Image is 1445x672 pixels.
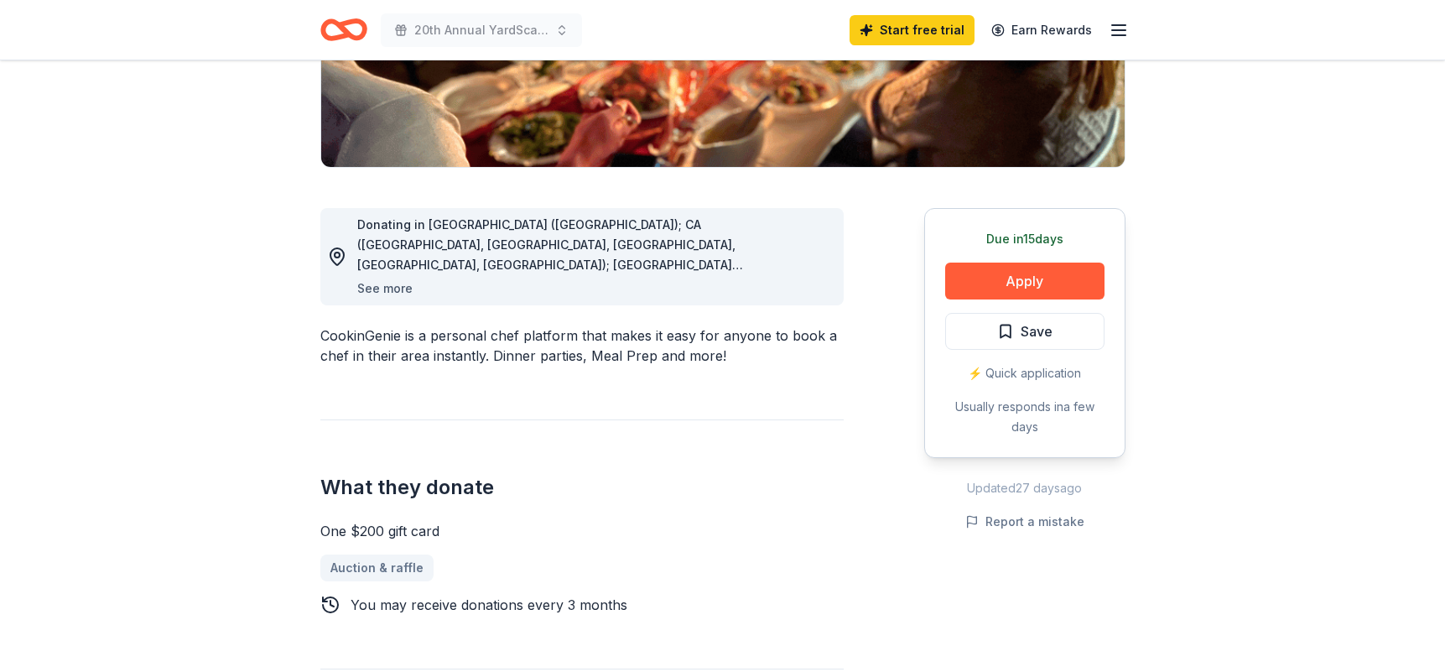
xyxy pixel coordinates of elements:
div: CookinGenie is a personal chef platform that makes it easy for anyone to book a chef in their are... [320,326,844,366]
a: Auction & raffle [320,555,434,581]
div: Due in 15 days [945,229,1105,249]
a: Home [320,10,367,49]
a: Start free trial [850,15,975,45]
div: One $200 gift card [320,521,844,541]
div: Updated 27 days ago [924,478,1125,498]
h2: What they donate [320,474,844,501]
span: 20th Annual YardScapes Quad-Am Golf Classic [414,20,548,40]
div: ⚡️ Quick application [945,363,1105,383]
button: Apply [945,263,1105,300]
button: Save [945,313,1105,350]
a: Earn Rewards [981,15,1102,45]
div: You may receive donations every 3 months [351,595,627,615]
span: Save [1021,320,1053,342]
span: Donating in [GEOGRAPHIC_DATA] ([GEOGRAPHIC_DATA]); CA ([GEOGRAPHIC_DATA], [GEOGRAPHIC_DATA], [GEO... [357,217,802,634]
div: Usually responds in a few days [945,397,1105,437]
button: 20th Annual YardScapes Quad-Am Golf Classic [381,13,582,47]
button: See more [357,279,413,299]
button: Report a mistake [965,512,1084,532]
